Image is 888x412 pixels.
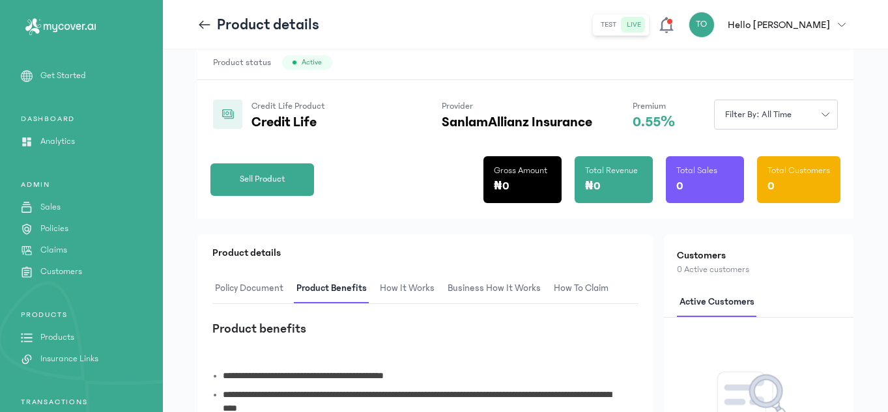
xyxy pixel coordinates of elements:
[622,17,646,33] button: live
[445,273,543,304] span: Business How It Works
[40,352,98,366] p: Insurance Links
[595,17,622,33] button: test
[551,273,611,304] span: How to claim
[212,245,638,260] p: Product details
[217,14,319,35] p: Product details
[633,115,675,130] p: 0.55%
[677,287,765,318] button: Active customers
[689,12,715,38] div: TO
[442,101,473,111] span: Provider
[767,177,775,195] p: 0
[213,56,271,69] span: Product status
[40,135,75,148] p: Analytics
[585,164,638,177] p: Total Revenue
[240,172,285,186] span: Sell Product
[551,273,619,304] button: How to claim
[633,101,666,111] span: Premium
[40,331,74,344] p: Products
[689,12,853,38] button: TOHello [PERSON_NAME]
[212,273,294,304] button: Policy Document
[212,273,286,304] span: Policy Document
[677,287,757,318] span: Active customers
[377,273,437,304] span: How It Works
[677,247,840,263] h2: Customers
[677,263,840,277] p: 0 Active customers
[212,320,638,338] h3: Product benefits
[251,115,401,130] p: Credit Life
[714,100,838,130] button: Filter by: all time
[494,164,547,177] p: Gross Amount
[676,177,683,195] p: 0
[302,57,322,68] span: Active
[717,108,799,122] span: Filter by: all time
[40,222,68,236] p: Policies
[294,273,377,304] button: Product Benefits
[728,17,830,33] p: Hello [PERSON_NAME]
[676,164,717,177] p: Total Sales
[40,200,61,214] p: Sales
[585,177,601,195] p: ₦0
[210,163,314,196] button: Sell Product
[40,243,67,257] p: Claims
[40,69,86,83] p: Get Started
[494,177,509,195] p: ₦0
[377,273,445,304] button: How It Works
[251,101,325,111] span: Credit Life Product
[294,273,369,304] span: Product Benefits
[40,265,82,279] p: Customers
[767,164,830,177] p: Total Customers
[442,115,592,130] p: SanlamAllianz Insurance
[445,273,551,304] button: Business How It Works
